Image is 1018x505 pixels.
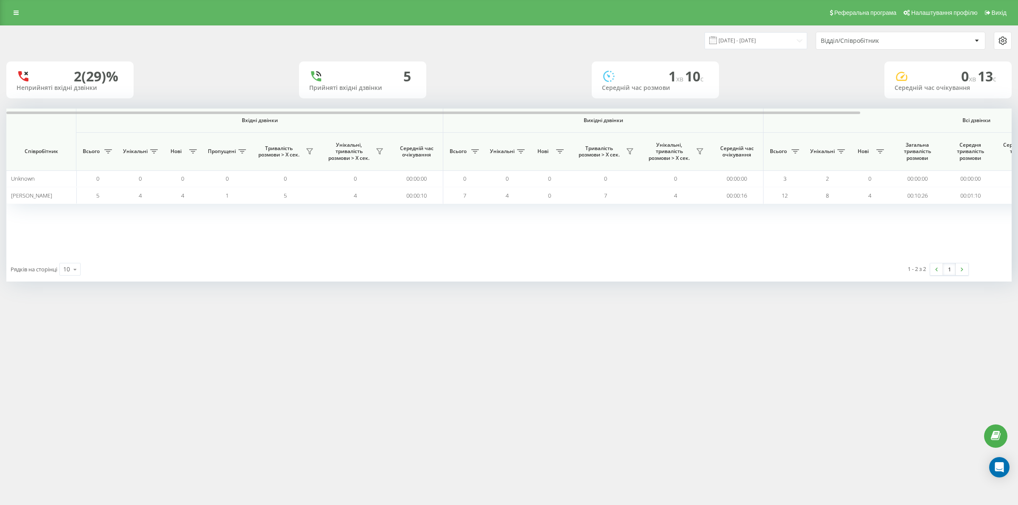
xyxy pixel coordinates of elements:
div: 5 [403,68,411,84]
td: 00:00:00 [390,170,443,187]
span: хв [676,74,685,84]
div: Неприйняті вхідні дзвінки [17,84,123,92]
span: 4 [506,192,509,199]
span: 0 [181,175,184,182]
span: Загальна тривалість розмови [897,142,937,162]
span: 5 [284,192,287,199]
td: 00:00:00 [891,170,944,187]
span: 4 [354,192,357,199]
span: 0 [506,175,509,182]
span: Тривалість розмови > Х сек. [255,145,303,158]
span: Налаштування профілю [911,9,977,16]
span: 7 [604,192,607,199]
span: 0 [463,175,466,182]
span: 0 [674,175,677,182]
td: 00:00:16 [710,187,763,204]
span: Середня тривалість розмови [950,142,990,162]
span: Співробітник [14,148,69,155]
span: Унікальні, тривалість розмови > Х сек. [324,142,373,162]
span: 12 [782,192,788,199]
span: 10 [685,67,704,85]
span: Вхідні дзвінки [98,117,421,124]
span: 8 [826,192,829,199]
span: 7 [463,192,466,199]
span: Нові [165,148,187,155]
span: 1 [226,192,229,199]
span: Тривалість розмови > Х сек. [575,145,624,158]
span: c [700,74,704,84]
span: Унікальні [123,148,148,155]
span: 0 [868,175,871,182]
span: 4 [139,192,142,199]
span: 0 [284,175,287,182]
span: 0 [548,175,551,182]
span: 3 [783,175,786,182]
span: Всього [447,148,469,155]
span: Вихідні дзвінки [463,117,744,124]
span: 4 [181,192,184,199]
span: 13 [978,67,996,85]
span: Вихід [992,9,1007,16]
span: 0 [139,175,142,182]
span: Пропущені [208,148,236,155]
span: [PERSON_NAME] [11,192,52,199]
span: 0 [226,175,229,182]
td: 00:00:00 [710,170,763,187]
span: Unknown [11,175,35,182]
span: 0 [354,175,357,182]
span: c [993,74,996,84]
span: 4 [868,192,871,199]
div: Відділ/Співробітник [821,37,922,45]
span: хв [969,74,978,84]
span: 0 [548,192,551,199]
span: Всього [81,148,102,155]
div: 1 - 2 з 2 [908,265,926,273]
span: Унікальні, тривалість розмови > Х сек. [645,142,694,162]
span: 5 [96,192,99,199]
a: 1 [943,263,956,275]
div: Прийняті вхідні дзвінки [309,84,416,92]
td: 00:10:26 [891,187,944,204]
span: 4 [674,192,677,199]
span: 0 [96,175,99,182]
div: 2 (29)% [74,68,118,84]
span: 1 [668,67,685,85]
span: 0 [961,67,978,85]
span: Рядків на сторінці [11,265,57,273]
div: Середній час очікування [895,84,1001,92]
td: 00:01:10 [944,187,997,204]
span: Унікальні [490,148,515,155]
span: Всього [768,148,789,155]
span: Нові [853,148,874,155]
div: Open Intercom Messenger [989,457,1010,477]
span: 0 [604,175,607,182]
td: 00:00:10 [390,187,443,204]
td: 00:00:00 [944,170,997,187]
span: Середній час очікування [397,145,436,158]
span: Нові [532,148,554,155]
div: 10 [63,265,70,273]
span: 2 [826,175,829,182]
span: Реферальна програма [834,9,897,16]
div: Середній час розмови [602,84,709,92]
span: Унікальні [810,148,835,155]
span: Середній час очікування [717,145,757,158]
